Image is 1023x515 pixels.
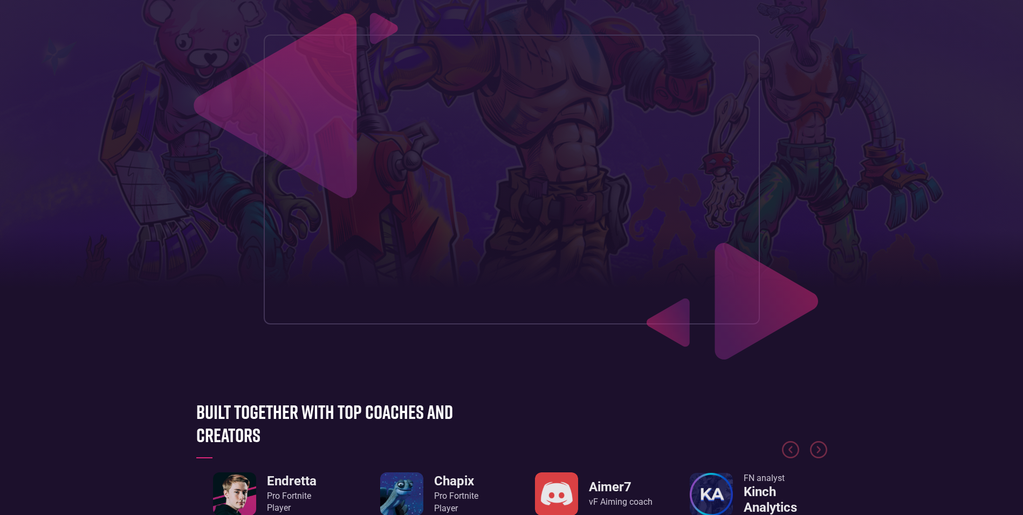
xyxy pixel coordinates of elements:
h3: Aimer7 [589,479,653,495]
div: Previous slide [782,441,799,468]
h3: Endretta [267,473,317,489]
h3: Chapix [434,473,478,489]
div: Pro Fortnite Player [267,490,317,514]
div: vF Aiming coach [589,496,653,508]
div: Next slide [810,441,827,468]
div: Next slide [810,441,827,458]
div: Pro Fortnite Player [434,490,478,514]
div: FN analyst [744,472,827,484]
iframe: Increase your placement in 14 days (Novos.gg) [273,44,751,315]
